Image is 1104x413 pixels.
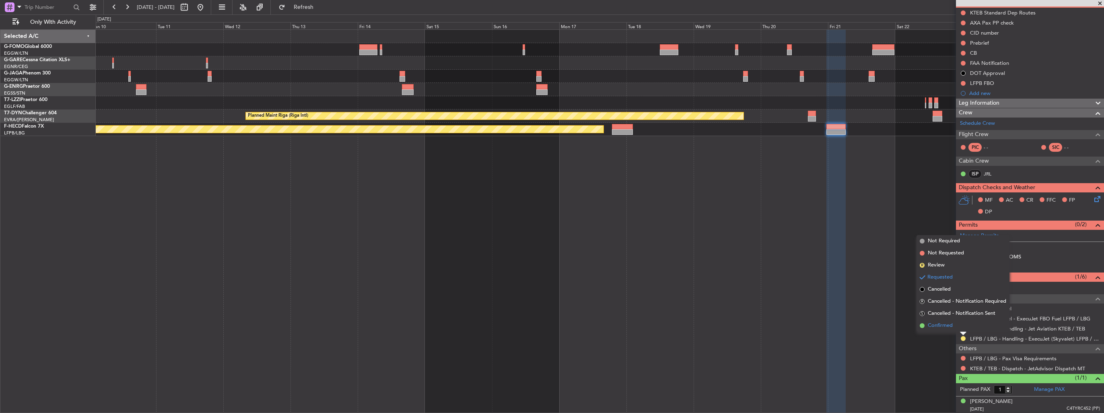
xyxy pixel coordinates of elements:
[248,110,308,122] div: Planned Maint Riga (Riga Intl)
[694,22,761,29] div: Wed 19
[970,355,1057,362] a: LFPB / LBG - Pax Visa Requirements
[1046,196,1056,204] span: FFC
[970,80,994,87] div: LFPB FBO
[89,22,156,29] div: Mon 10
[828,22,895,29] div: Fri 21
[959,157,989,166] span: Cabin Crew
[492,22,559,29] div: Sun 16
[928,322,953,330] span: Confirmed
[985,196,993,204] span: MF
[25,1,71,13] input: Trip Number
[959,183,1035,192] span: Dispatch Checks and Weather
[984,170,1002,178] a: JRL
[4,44,25,49] span: G-FOMO
[970,398,1013,406] div: [PERSON_NAME]
[4,77,28,83] a: EGGW/LTN
[4,64,28,70] a: EGNR/CEG
[4,111,22,116] span: T7-DYN
[761,22,828,29] div: Thu 20
[4,71,23,76] span: G-JAGA
[970,365,1085,372] a: KTEB / TEB - Dispatch - JetAdvisor Dispatch MT
[1034,386,1065,394] a: Manage PAX
[960,120,995,128] a: Schedule Crew
[4,84,50,89] a: G-ENRGPraetor 600
[960,386,990,394] label: Planned PAX
[959,344,976,353] span: Others
[4,103,25,109] a: EGLF/FAB
[137,4,175,11] span: [DATE] - [DATE]
[970,19,1014,26] div: AXA Pax PP check
[970,39,989,46] div: Prebrief
[984,144,1002,151] div: - -
[1075,220,1087,229] span: (0/2)
[4,58,70,62] a: G-GARECessna Citation XLS+
[959,374,968,383] span: Pax
[4,124,44,129] a: F-HECDFalcon 7X
[920,311,925,316] span: S
[968,169,982,178] div: ISP
[970,315,1090,322] a: LFPB / LBG - Fuel - ExecuJet FBO Fuel LFPB / LBG
[275,1,323,14] button: Refresh
[1006,196,1013,204] span: AC
[970,9,1036,16] div: KTEB Standard Dep Routes
[1049,143,1062,152] div: SIC
[4,124,22,129] span: F-HECD
[928,261,945,269] span: Review
[1067,405,1100,412] span: C4TYRC452 (PP)
[156,22,223,29] div: Tue 11
[927,273,953,281] span: Requested
[970,335,1100,342] a: LFPB / LBG - Handling - ExecuJet (Skyvalet) LFPB / LBG
[959,99,999,108] span: Leg Information
[4,90,25,96] a: EGSS/STN
[920,263,925,268] span: R
[959,108,972,118] span: Crew
[1075,374,1087,382] span: (1/1)
[970,70,1005,76] div: DOT Approval
[1026,196,1033,204] span: CR
[895,22,962,29] div: Sat 22
[4,111,57,116] a: T7-DYNChallenger 604
[969,264,1100,271] div: Add new
[626,22,694,29] div: Tue 18
[287,4,321,10] span: Refresh
[1075,273,1087,281] span: (1/6)
[358,22,425,29] div: Fri 14
[4,97,21,102] span: T7-LZZI
[4,50,28,56] a: EGGW/LTN
[959,221,978,230] span: Permits
[928,237,960,245] span: Not Required
[928,310,995,318] span: Cancelled - Notification Sent
[4,71,51,76] a: G-JAGAPhenom 300
[4,44,52,49] a: G-FOMOGlobal 6000
[4,84,23,89] span: G-ENRG
[4,97,47,102] a: T7-LZZIPraetor 600
[1069,196,1075,204] span: FP
[9,16,87,29] button: Only With Activity
[970,50,977,56] div: CB
[4,130,25,136] a: LFPB/LBG
[970,29,999,36] div: CID number
[425,22,492,29] div: Sat 15
[968,143,982,152] div: PIC
[4,58,23,62] span: G-GARE
[928,249,964,257] span: Not Requested
[920,299,925,304] span: R
[959,130,989,139] span: Flight Crew
[985,208,992,216] span: DP
[21,19,85,25] span: Only With Activity
[290,22,358,29] div: Thu 13
[970,60,1009,66] div: FAA Notification
[970,325,1085,332] a: KTEB / TEB - Handling - Jet Aviation KTEB / TEB
[960,232,999,240] a: Manage Permits
[969,90,1100,97] div: Add new
[928,297,1006,306] span: Cancelled - Notification Required
[223,22,290,29] div: Wed 12
[1064,144,1082,151] div: - -
[4,117,54,123] a: EVRA/[PERSON_NAME]
[970,406,984,412] span: [DATE]
[559,22,626,29] div: Mon 17
[97,16,111,23] div: [DATE]
[928,285,951,293] span: Cancelled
